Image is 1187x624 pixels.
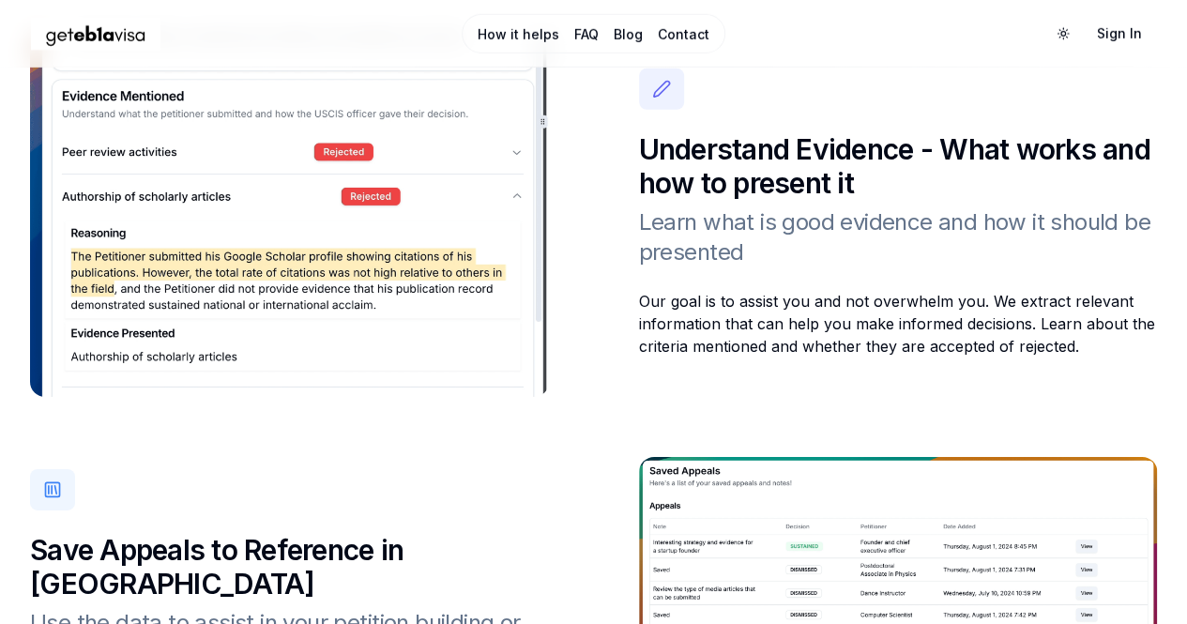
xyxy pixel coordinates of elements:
[614,25,643,44] a: Blog
[30,30,549,397] img: Reasoning
[30,533,549,608] h2: Save Appeals to Reference in [GEOGRAPHIC_DATA]
[30,18,405,51] a: Home Page
[574,25,599,44] a: FAQ
[658,25,709,44] a: Contact
[1082,17,1157,51] a: Sign In
[462,14,725,53] nav: Main
[639,132,1158,207] h2: Understand Evidence - What works and how to present it
[30,18,161,51] img: geteb1avisa logo
[478,25,559,44] a: How it helps
[639,290,1158,358] div: Our goal is to assist you and not overwhelm you. We extract relevant information that can help yo...
[639,207,1158,267] h3: Learn what is good evidence and how it should be presented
